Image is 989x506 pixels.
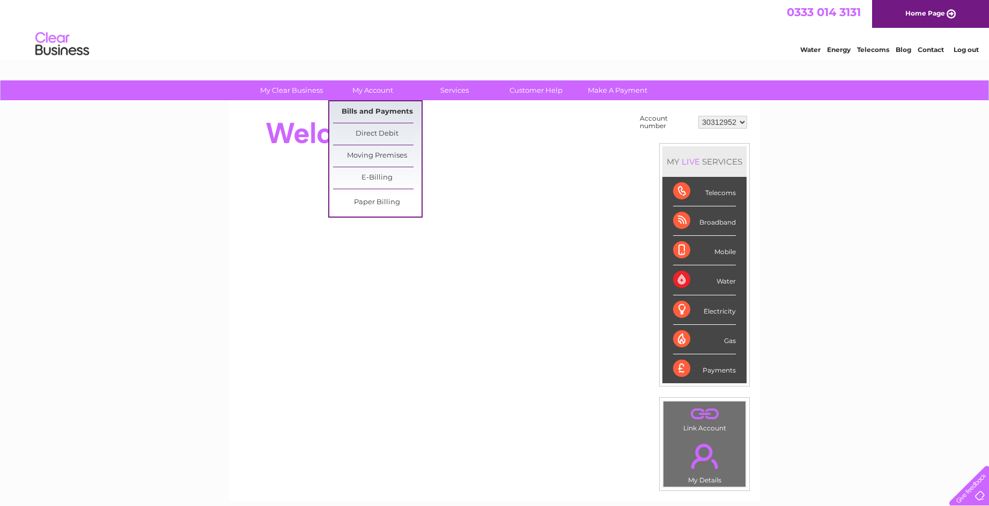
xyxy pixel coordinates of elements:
[333,167,422,189] a: E-Billing
[333,101,422,123] a: Bills and Payments
[663,435,746,487] td: My Details
[637,112,696,132] td: Account number
[666,404,743,423] a: .
[663,401,746,435] td: Link Account
[673,236,736,265] div: Mobile
[673,265,736,295] div: Water
[673,206,736,236] div: Broadband
[492,80,580,100] a: Customer Help
[787,5,861,19] a: 0333 014 3131
[666,437,743,475] a: .
[954,46,979,54] a: Log out
[333,123,422,145] a: Direct Debit
[35,28,90,61] img: logo.png
[410,80,499,100] a: Services
[800,46,821,54] a: Water
[247,80,336,100] a: My Clear Business
[827,46,851,54] a: Energy
[333,192,422,213] a: Paper Billing
[662,146,747,177] div: MY SERVICES
[680,157,702,167] div: LIVE
[673,177,736,206] div: Telecoms
[918,46,944,54] a: Contact
[242,6,749,52] div: Clear Business is a trading name of Verastar Limited (registered in [GEOGRAPHIC_DATA] No. 3667643...
[573,80,662,100] a: Make A Payment
[333,145,422,167] a: Moving Premises
[673,325,736,354] div: Gas
[857,46,889,54] a: Telecoms
[673,295,736,325] div: Electricity
[673,354,736,383] div: Payments
[329,80,417,100] a: My Account
[896,46,911,54] a: Blog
